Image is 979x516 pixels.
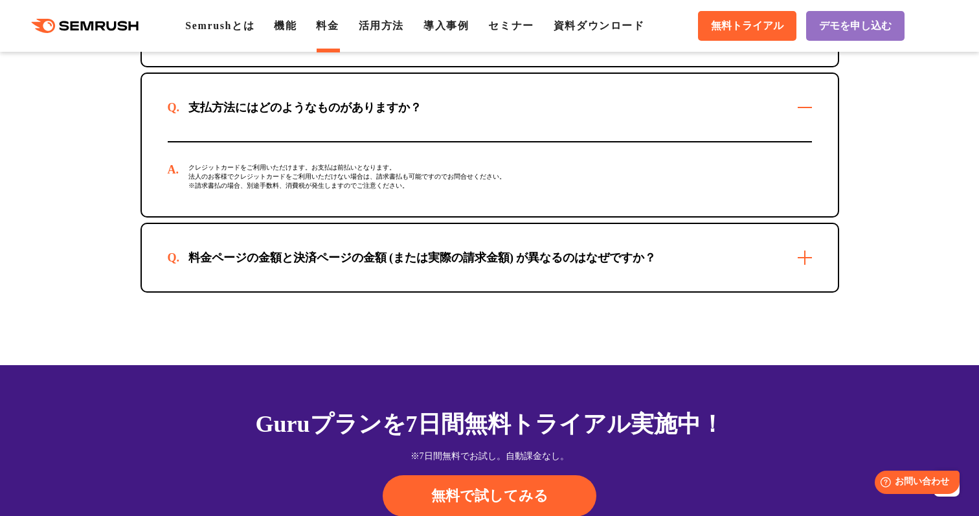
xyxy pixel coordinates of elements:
iframe: Help widget launcher [864,466,965,502]
span: 無料トライアル [711,19,783,33]
div: ※7日間無料でお試し。自動課金なし。 [141,450,839,463]
span: デモを申し込む [819,19,892,33]
span: 無料トライアル実施中！ [464,411,724,437]
a: 料金 [316,20,339,31]
a: 資料ダウンロード [554,20,645,31]
div: クレジットカードをご利用いただけます。お支払は前払いとなります。 法人のお客様でクレジットカードをご利用いただけない場合は、請求書払も可能ですのでお問合せください。 ※請求書払の場合、別途手数料... [168,142,812,216]
a: Semrushとは [185,20,254,31]
a: 機能 [274,20,297,31]
a: 活用方法 [359,20,404,31]
a: デモを申し込む [806,11,905,41]
div: 料金ページの金額と決済ページの金額 (または実際の請求金額) が異なるのはなぜですか？ [168,250,677,265]
a: 無料トライアル [698,11,796,41]
div: 支払方法にはどのようなものがありますか？ [168,100,442,115]
a: セミナー [488,20,534,31]
span: 無料で試してみる [431,486,548,506]
div: Guruプランを7日間 [141,407,839,442]
a: 導入事例 [423,20,469,31]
